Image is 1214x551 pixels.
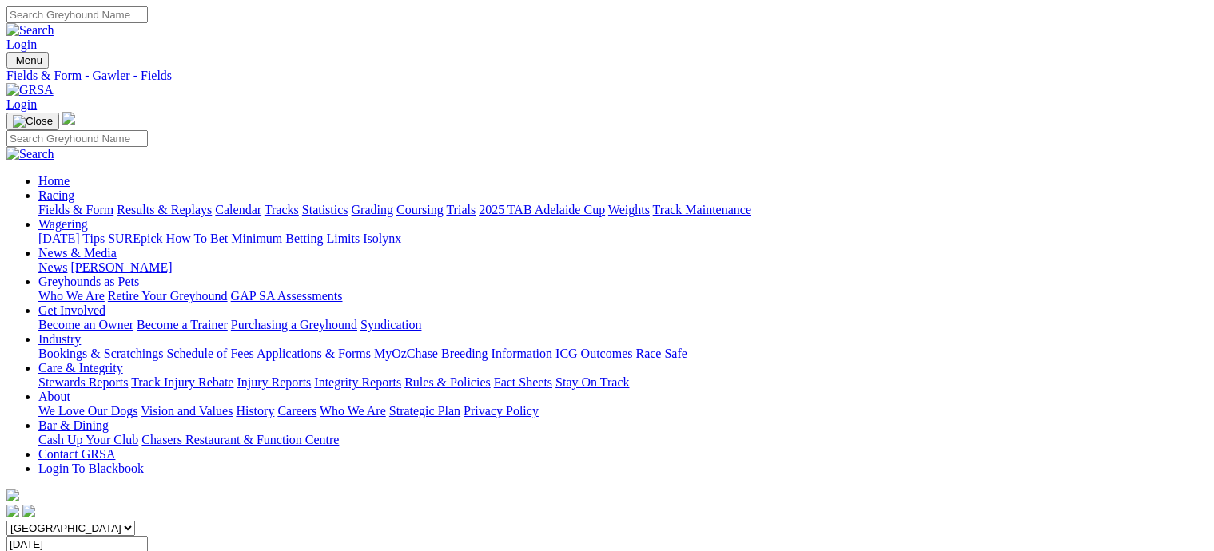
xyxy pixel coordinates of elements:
div: Greyhounds as Pets [38,289,1208,303]
a: Fields & Form - Gawler - Fields [6,69,1208,83]
a: Rules & Policies [404,375,491,389]
div: Racing [38,203,1208,217]
a: Login [6,97,37,111]
a: News [38,260,67,274]
a: Racing [38,188,74,202]
img: logo-grsa-white.png [62,112,75,125]
a: Bar & Dining [38,418,109,432]
a: Results & Replays [117,203,212,216]
a: Isolynx [363,232,401,245]
a: Breeding Information [441,347,552,360]
a: SUREpick [108,232,162,245]
a: Trials [446,203,476,216]
a: Wagering [38,217,88,231]
button: Toggle navigation [6,113,59,130]
a: Privacy Policy [464,404,539,418]
a: Become a Trainer [137,318,228,331]
a: Integrity Reports [314,375,401,389]
a: Get Involved [38,303,105,317]
img: Search [6,23,54,38]
img: logo-grsa-white.png [6,489,19,501]
a: Home [38,174,70,188]
a: Who We Are [320,404,386,418]
a: Login To Blackbook [38,462,144,475]
a: Schedule of Fees [166,347,253,360]
a: Track Injury Rebate [131,375,233,389]
a: Careers [277,404,316,418]
a: About [38,390,70,403]
img: twitter.svg [22,505,35,517]
a: News & Media [38,246,117,260]
div: Care & Integrity [38,375,1208,390]
a: Industry [38,332,81,346]
a: Cash Up Your Club [38,433,138,446]
a: Tracks [265,203,299,216]
a: Contact GRSA [38,447,115,461]
a: Purchasing a Greyhound [231,318,357,331]
input: Search [6,130,148,147]
img: Search [6,147,54,161]
a: Chasers Restaurant & Function Centre [141,433,339,446]
a: Statistics [302,203,348,216]
a: [DATE] Tips [38,232,105,245]
a: Coursing [396,203,444,216]
a: Become an Owner [38,318,133,331]
a: Stewards Reports [38,375,128,389]
div: Get Involved [38,318,1208,332]
a: Minimum Betting Limits [231,232,360,245]
a: How To Bet [166,232,229,245]
a: Track Maintenance [653,203,751,216]
a: Race Safe [635,347,687,360]
div: Industry [38,347,1208,361]
div: Bar & Dining [38,433,1208,447]
a: MyOzChase [374,347,438,360]
a: Fields & Form [38,203,113,216]
a: Calendar [215,203,261,216]
img: Close [13,115,53,128]
a: 2025 TAB Adelaide Cup [479,203,605,216]
div: News & Media [38,260,1208,275]
div: About [38,404,1208,418]
a: History [236,404,274,418]
a: Stay On Track [555,375,629,389]
a: Greyhounds as Pets [38,275,139,288]
a: Grading [352,203,393,216]
button: Toggle navigation [6,52,49,69]
span: Menu [16,54,42,66]
a: Care & Integrity [38,361,123,375]
a: Strategic Plan [389,404,460,418]
a: Weights [608,203,650,216]
a: Retire Your Greyhound [108,289,228,303]
a: Fact Sheets [494,375,552,389]
a: Bookings & Scratchings [38,347,163,360]
a: Applications & Forms [257,347,371,360]
input: Search [6,6,148,23]
a: Vision and Values [141,404,233,418]
a: Injury Reports [237,375,311,389]
img: facebook.svg [6,505,19,517]
div: Wagering [38,232,1208,246]
a: Who We Are [38,289,105,303]
a: We Love Our Dogs [38,404,137,418]
a: GAP SA Assessments [231,289,343,303]
a: [PERSON_NAME] [70,260,172,274]
img: GRSA [6,83,54,97]
a: ICG Outcomes [555,347,632,360]
a: Syndication [360,318,421,331]
a: Login [6,38,37,51]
